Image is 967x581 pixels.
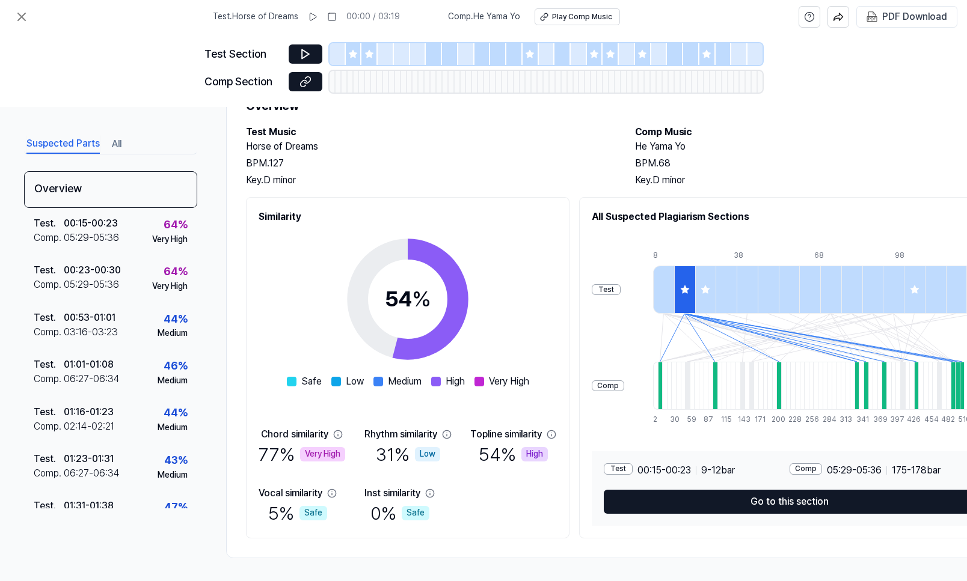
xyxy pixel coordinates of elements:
[738,415,743,425] div: 143
[64,311,115,325] div: 00:53 - 01:01
[470,427,542,442] div: Topline similarity
[867,11,877,22] img: PDF Download
[64,419,114,434] div: 02:14 - 02:21
[856,415,861,425] div: 341
[402,506,429,520] div: Safe
[204,46,281,63] div: Test Section
[34,357,64,372] div: Test .
[158,422,188,434] div: Medium
[204,73,281,91] div: Comp Section
[64,405,114,419] div: 01:16 - 01:23
[64,372,120,386] div: 06:27 - 06:34
[864,7,950,27] button: PDF Download
[34,216,64,231] div: Test .
[701,463,735,478] span: 9 - 12 bar
[34,278,64,292] div: Comp .
[64,278,119,292] div: 05:29 - 05:36
[164,499,188,516] div: 47 %
[34,231,64,245] div: Comp .
[34,263,64,278] div: Test .
[924,415,929,425] div: 454
[346,11,400,23] div: 00:00 / 03:19
[64,499,114,513] div: 01:31 - 01:38
[164,263,188,281] div: 64 %
[415,447,440,461] div: Low
[370,500,429,526] div: 0 %
[446,374,465,389] span: High
[152,281,188,293] div: Very High
[892,463,941,478] span: 175 - 178 bar
[64,325,118,339] div: 03:16 - 03:23
[299,506,327,520] div: Safe
[670,415,675,425] div: 30
[261,427,328,442] div: Chord similarity
[34,466,64,481] div: Comp .
[112,135,121,154] button: All
[823,415,827,425] div: 284
[246,173,611,187] div: Key. D minor
[385,283,431,315] div: 54
[790,463,822,475] div: Comp
[164,452,188,469] div: 43 %
[364,486,420,500] div: Inst similarity
[788,415,793,425] div: 228
[721,415,726,425] div: 115
[34,499,64,513] div: Test .
[653,251,674,261] div: 8
[246,139,611,154] h2: Horse of Dreams
[34,405,64,419] div: Test .
[64,216,118,231] div: 00:15 - 00:23
[448,11,520,23] span: Comp . He Yama Yo
[592,380,624,392] div: Comp
[26,135,100,154] button: Suspected Parts
[213,11,298,23] span: Test . Horse of Dreams
[895,251,916,261] div: 98
[376,442,440,467] div: 31 %
[259,442,345,467] div: 77 %
[34,372,64,386] div: Comp .
[164,216,188,234] div: 64 %
[34,419,64,434] div: Comp .
[907,415,912,425] div: 426
[268,500,327,526] div: 5 %
[552,12,612,22] div: Play Comp Music
[64,452,114,466] div: 01:23 - 01:31
[833,11,844,22] img: share
[799,6,820,28] button: help
[346,374,364,389] span: Low
[158,327,188,339] div: Medium
[158,375,188,387] div: Medium
[164,357,188,375] div: 46 %
[34,325,64,339] div: Comp .
[592,284,621,296] div: Test
[890,415,895,425] div: 397
[24,171,197,208] div: Overview
[653,415,658,425] div: 2
[941,415,946,425] div: 482
[364,427,437,442] div: Rhythm similarity
[521,447,548,461] div: High
[34,311,64,325] div: Test .
[64,263,121,278] div: 00:23 - 00:30
[64,466,120,481] div: 06:27 - 06:34
[246,125,611,139] h2: Test Music
[604,463,633,475] div: Test
[164,404,188,422] div: 44 %
[479,442,548,467] div: 54 %
[827,463,882,478] span: 05:29 - 05:36
[958,415,963,425] div: 510
[637,463,691,478] span: 00:15 - 00:23
[814,251,835,261] div: 68
[259,210,557,224] h2: Similarity
[164,311,188,328] div: 44 %
[259,486,322,500] div: Vocal similarity
[388,374,422,389] span: Medium
[805,415,810,425] div: 256
[158,469,188,481] div: Medium
[300,447,345,461] div: Very High
[734,251,755,261] div: 38
[152,234,188,246] div: Very High
[64,231,119,245] div: 05:29 - 05:36
[535,8,620,25] button: Play Comp Music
